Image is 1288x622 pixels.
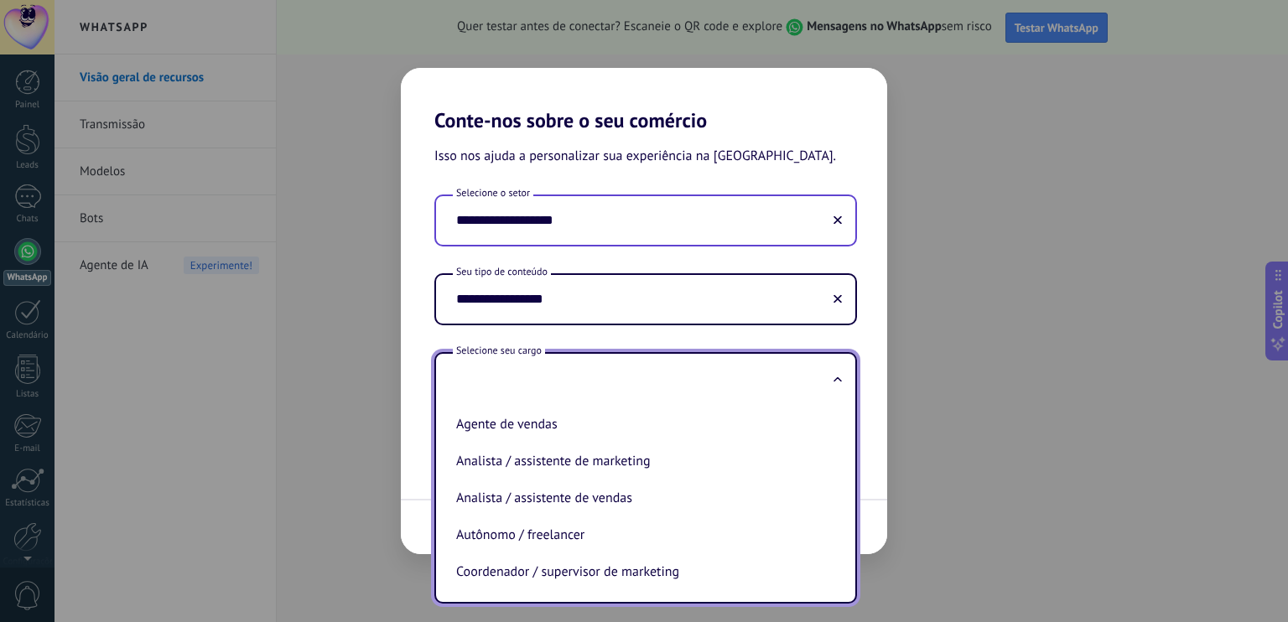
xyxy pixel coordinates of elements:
li: Agente de vendas [449,406,835,443]
h2: Conte-nos sobre o seu comércio [401,68,887,132]
li: Analista / assistente de vendas [449,479,835,516]
li: Coordenador / supervisor de marketing [449,553,835,590]
li: Autônomo / freelancer [449,516,835,553]
li: Analista / assistente de marketing [449,443,835,479]
span: Isso nos ajuda a personalizar sua experiência na [GEOGRAPHIC_DATA]. [434,146,836,168]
